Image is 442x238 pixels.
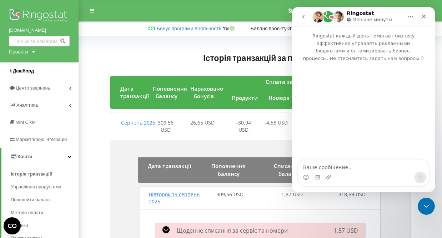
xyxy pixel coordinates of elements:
span: Серпень , 2025 [121,119,155,126]
span: 309,56 USD [158,119,174,133]
a: Бонус програми лояльності [157,25,220,31]
span: Номера [268,94,290,101]
a: Управління продуктами [11,181,79,193]
span: -4,58 USD [265,119,288,126]
a: Історія транзакцій [11,168,79,181]
a: Поповнити баланс [11,193,79,206]
span: Дата транзакції [120,85,149,100]
strong: 1% [222,25,236,31]
span: Вівторок , 19 серпень 2025 [149,191,200,205]
iframe: Intercom live chat [292,7,435,192]
span: Дашборд [13,68,34,74]
span: Реферальна програма [291,8,344,14]
span: -1,87 USD [332,227,358,234]
a: Рахунки [11,219,79,232]
a: [DOMAIN_NAME] [9,27,70,34]
span: Історія транзакцій за період: [203,53,317,63]
span: Сплата за [266,78,293,85]
img: Ringostat logo [9,7,70,25]
span: Маркетплейс інтеграцій [16,137,67,142]
span: Кошти [17,154,32,159]
span: Аналiтика [16,102,38,108]
a: Кошти [1,148,79,165]
iframe: Intercom live chat [418,198,435,215]
span: 26,65 USD [190,119,215,126]
a: Методи оплати [11,206,79,219]
span: -30,94 USD [236,119,251,133]
span: Поповнити баланс [11,196,51,203]
span: 318,59 USD [338,191,366,198]
strong: 318,59 USD [288,25,315,31]
span: 309,56 USD [216,191,243,198]
span: Управління продуктами [11,183,61,191]
span: Історія транзакцій [11,171,52,178]
span: Поповнення балансу [153,85,187,100]
span: Продукти [232,94,258,101]
span: Поповнення балансу [211,162,246,177]
span: : [157,25,221,31]
span: Щоденне списання за сервіс та номери [177,227,288,234]
input: Пошук за номером [9,36,70,46]
span: -1,87 USD [280,191,303,198]
span: Нараховано бонусів [190,85,223,100]
button: Open CMP widget [4,217,21,234]
div: Проєкти [9,48,28,55]
span: Баланс проєкту: [251,25,288,31]
span: Списання з балансу [274,162,305,177]
span: Дата транзакції [148,162,191,169]
span: Методи оплати [11,209,43,216]
span: Mini CRM [15,120,36,125]
span: Центр звернень [16,85,50,91]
